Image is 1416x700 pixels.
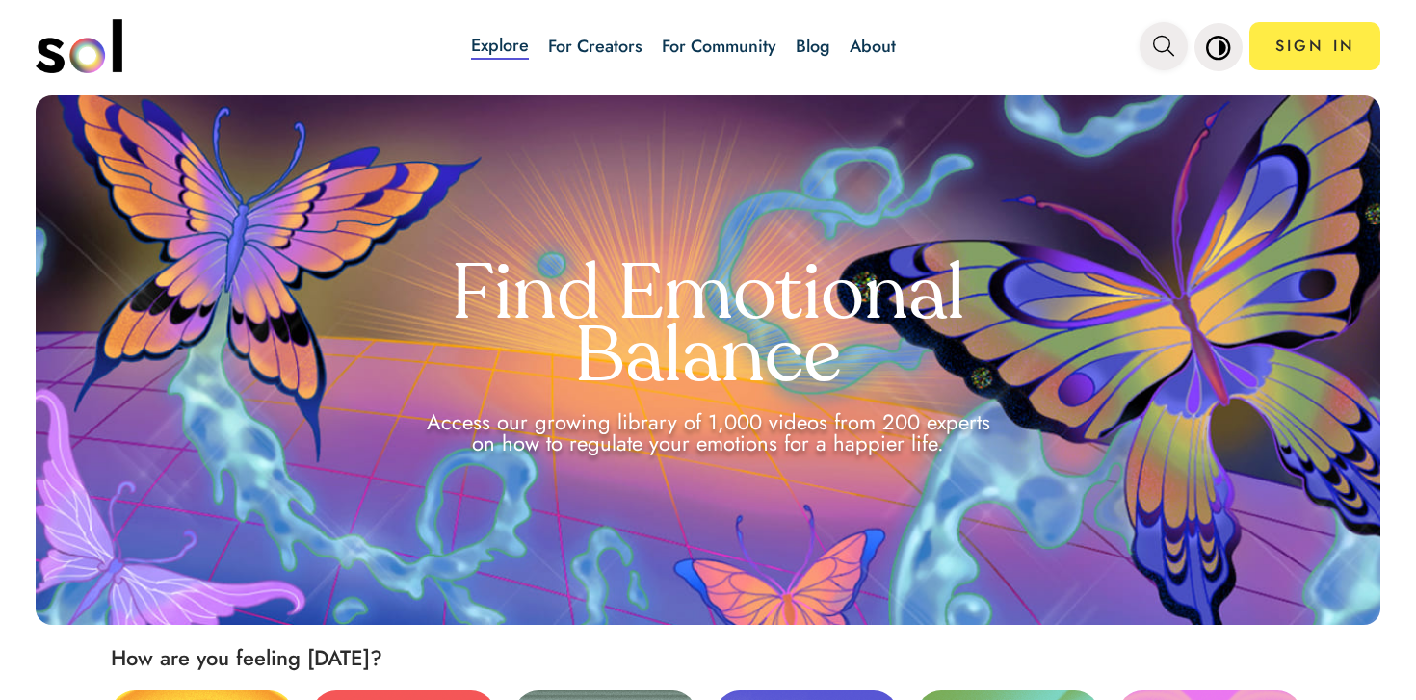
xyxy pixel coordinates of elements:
[413,411,1004,454] div: Access our growing library of 1,000 videos from 200 experts on how to regulate your emotions for ...
[471,33,529,60] a: Explore
[796,34,830,59] a: Blog
[1249,22,1380,70] a: SIGN IN
[111,644,1416,671] h2: How are you feeling [DATE]?
[548,34,642,59] a: For Creators
[662,34,776,59] a: For Community
[315,267,1102,392] h1: Find Emotional Balance
[850,34,896,59] a: About
[36,13,1381,80] nav: main navigation
[36,19,122,73] img: logo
